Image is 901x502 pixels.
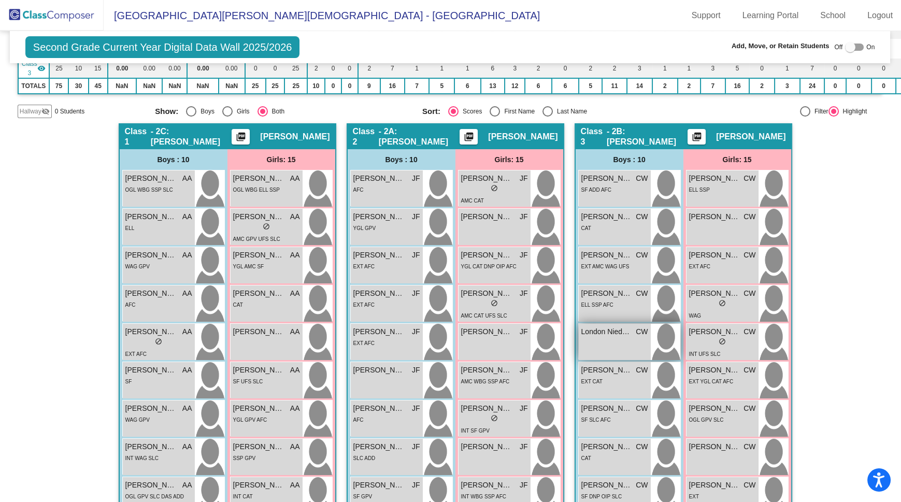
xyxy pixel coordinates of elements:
[581,264,630,269] span: EXT AMC WAG UFS
[353,365,405,376] span: [PERSON_NAME]
[461,480,513,491] span: [PERSON_NAME]
[260,132,330,142] span: [PERSON_NAME]
[182,288,192,299] span: AA
[454,78,480,94] td: 6
[412,173,420,184] span: JF
[461,250,513,261] span: [PERSON_NAME]
[18,78,49,94] td: TOTALS
[581,403,633,414] span: [PERSON_NAME]
[581,288,633,299] span: [PERSON_NAME]
[232,129,250,145] button: Print Students Details
[581,494,622,499] span: SF DNP OIP SLC
[155,106,414,117] mat-radio-group: Select an option
[125,326,177,337] span: [PERSON_NAME]
[25,36,300,58] span: Second Grade Current Year Digital Data Wall 2025/2026
[55,107,84,116] span: 0 Students
[463,132,475,146] mat-icon: picture_as_pdf
[233,211,285,222] span: [PERSON_NAME]
[689,326,741,337] span: [PERSON_NAME]
[552,78,579,94] td: 6
[636,288,648,299] span: CW
[233,403,285,414] span: [PERSON_NAME]
[341,78,358,94] td: 0
[461,288,513,299] span: [PERSON_NAME]
[461,173,513,184] span: [PERSON_NAME]
[749,59,774,78] td: 0
[700,78,725,94] td: 7
[341,59,358,78] td: 0
[353,326,405,337] span: [PERSON_NAME]
[233,326,285,337] span: [PERSON_NAME]
[233,250,285,261] span: [PERSON_NAME]
[412,250,420,261] span: JF
[41,107,50,116] mat-icon: visibility_off
[380,59,405,78] td: 7
[233,288,285,299] span: [PERSON_NAME]
[520,480,528,491] span: JF
[491,299,498,307] span: do_not_disturb_alt
[125,403,177,414] span: [PERSON_NAME]
[461,403,513,414] span: [PERSON_NAME]
[412,480,420,491] span: JF
[689,365,741,376] span: [PERSON_NAME]
[488,132,557,142] span: [PERSON_NAME]
[412,211,420,222] span: JF
[182,403,192,414] span: AA
[412,326,420,337] span: JF
[233,302,243,308] span: CAT
[125,480,177,491] span: [PERSON_NAME]
[743,288,755,299] span: CW
[459,107,482,116] div: Scores
[775,78,800,94] td: 3
[233,173,285,184] span: [PERSON_NAME]
[233,187,280,193] span: OGL WBG ELL SSP
[155,107,178,116] span: Show:
[636,365,648,376] span: CW
[182,250,192,261] span: AA
[125,288,177,299] span: [PERSON_NAME]
[520,173,528,184] span: JF
[689,264,711,269] span: EXT AFC
[581,326,633,337] span: London Niederleig
[353,250,405,261] span: [PERSON_NAME]
[602,78,627,94] td: 11
[579,59,602,78] td: 2
[325,59,342,78] td: 0
[743,441,755,452] span: CW
[125,302,136,308] span: AFC
[461,494,506,499] span: INT WBG SSP AFC
[108,78,137,94] td: NaN
[636,441,648,452] span: CW
[233,264,264,269] span: YGL AMC SF
[182,365,192,376] span: AA
[49,78,68,94] td: 75
[284,59,307,78] td: 25
[581,455,591,461] span: CAT
[266,78,285,94] td: 25
[678,78,700,94] td: 2
[505,59,525,78] td: 3
[219,59,245,78] td: 0.00
[125,365,177,376] span: [PERSON_NAME]
[689,494,699,499] span: EXT
[353,302,375,308] span: EXT AFC
[290,211,300,222] span: AA
[732,41,830,51] span: Add, Move, or Retain Students
[775,59,800,78] td: 1
[871,59,896,78] td: 0
[846,59,871,78] td: 0
[125,187,173,193] span: OGL WBG SSP SLC
[461,428,490,434] span: INT SF GPV
[353,126,379,147] span: Class 2
[37,64,46,73] mat-icon: visibility
[412,403,420,414] span: JF
[263,223,270,230] span: do_not_disturb_alt
[824,78,846,94] td: 0
[358,78,380,94] td: 9
[636,403,648,414] span: CW
[743,250,755,261] span: CW
[689,288,741,299] span: [PERSON_NAME]
[353,225,376,231] span: YGL GPV
[155,338,162,345] span: do_not_disturb_alt
[290,288,300,299] span: AA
